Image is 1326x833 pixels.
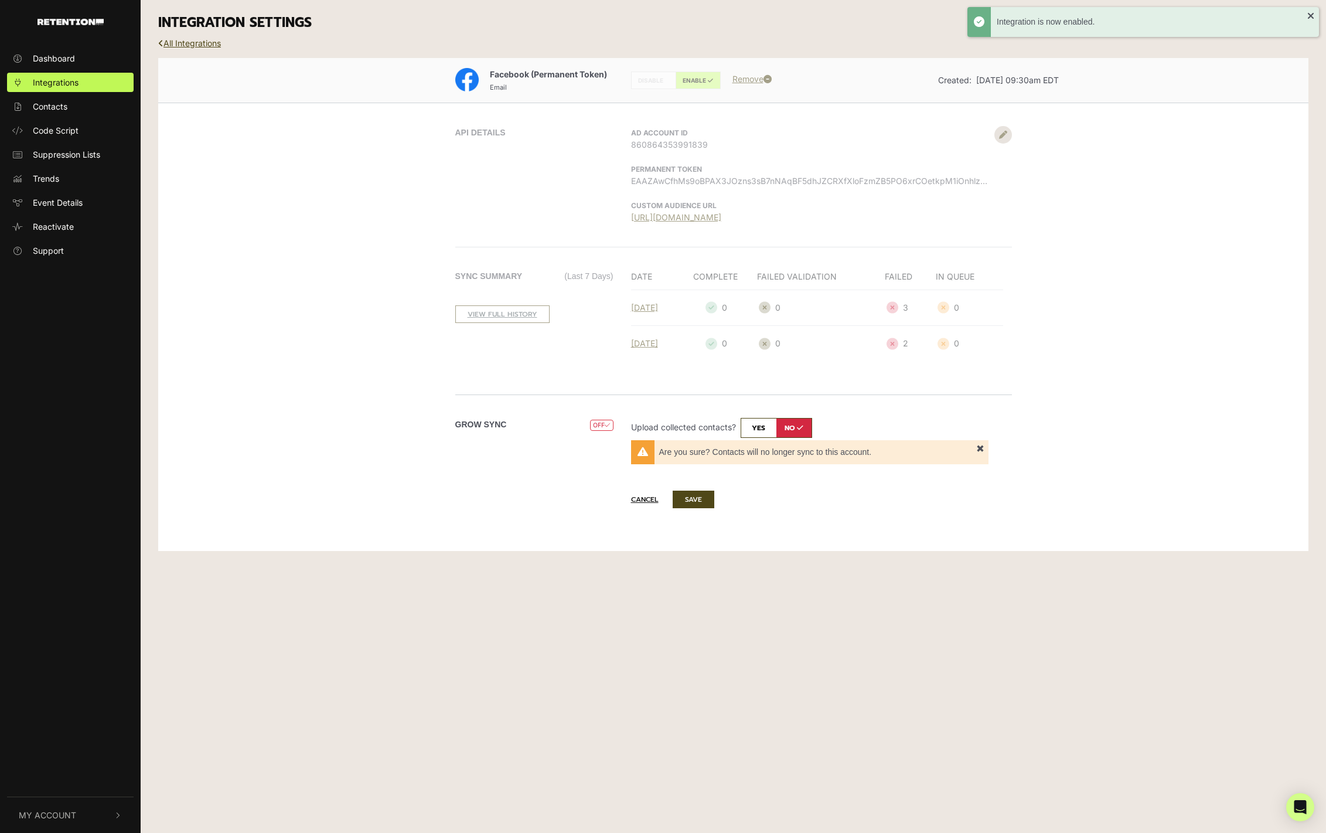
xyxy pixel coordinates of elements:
a: Dashboard [7,49,134,68]
span: Dashboard [33,52,75,64]
button: Cancel [631,491,670,508]
div: Integration is now enabled. [997,16,1307,28]
span: Integrations [33,76,79,89]
span: OFF [590,420,613,431]
span: Reactivate [33,220,74,233]
span: My Account [19,809,76,821]
span: Contacts [33,100,67,113]
span: Code Script [33,124,79,137]
span: Are you sure? Contacts will no longer sync to this account. [659,447,977,457]
button: SAVE [673,491,714,508]
img: Retention.com [38,19,104,25]
div: Open Intercom Messenger [1286,793,1314,821]
span: [DATE] 09:30am EDT [976,75,1059,85]
span: Facebook (Permanent Token) [490,69,607,79]
h3: INTEGRATION SETTINGS [158,15,1308,31]
button: My Account [7,797,134,833]
span: Trends [33,172,59,185]
span: × [976,444,984,451]
span: Suppression Lists [33,148,100,161]
a: Contacts [7,97,134,116]
a: Reactivate [7,217,134,236]
a: Support [7,241,134,260]
a: Suppression Lists [7,145,134,164]
span: Event Details [33,196,83,209]
img: Facebook (Permanent Token) [455,68,479,91]
a: All Integrations [158,38,221,48]
p: Upload collected contacts? [631,418,988,438]
label: Grow Sync [455,419,507,431]
span: Support [33,244,64,257]
button: Close [972,440,988,455]
a: Code Script [7,121,134,140]
a: Integrations [7,73,134,92]
a: Event Details [7,193,134,212]
span: Created: [938,75,972,85]
a: Trends [7,169,134,188]
small: Email [490,83,507,91]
